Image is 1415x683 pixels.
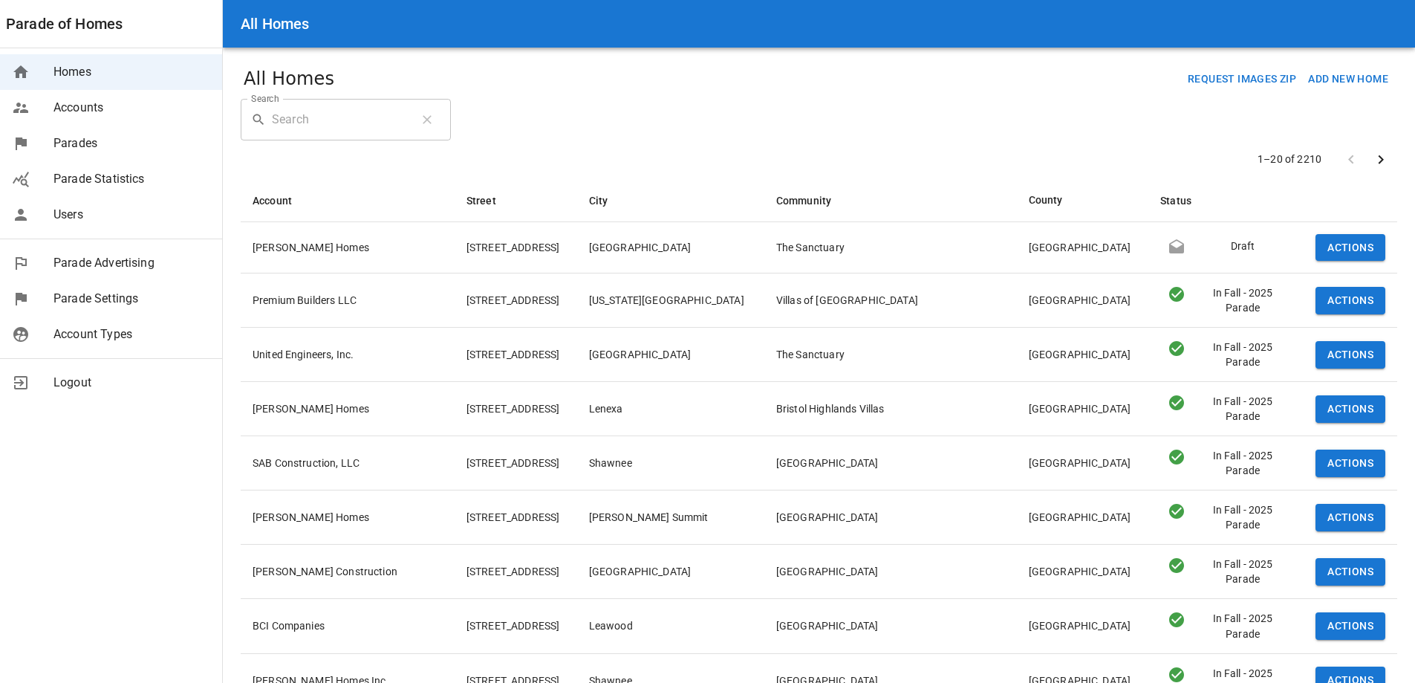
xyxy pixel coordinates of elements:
span: Accounts [53,99,210,117]
td: BCI Companies [241,599,455,653]
td: [GEOGRAPHIC_DATA] [1017,545,1148,599]
div: In Fall - 2025 Parade [1192,448,1287,478]
div: In Fall - 2025 Parade [1160,448,1192,466]
div: In Fall - 2025 Parade [1160,557,1192,574]
td: [STREET_ADDRESS] [455,382,577,436]
td: Bristol Highlands Villas [764,382,1017,436]
div: Draft [1160,239,1192,256]
div: In Fall - 2025 Parade [1160,611,1192,629]
div: In Fall - 2025 Parade [1192,611,1287,641]
td: Premium Builders LLC [241,273,455,328]
button: Actions [1315,341,1385,369]
div: In Fall - 2025 Parade [1192,502,1287,532]
span: Users [53,206,210,224]
div: In Fall - 2025 Parade [1160,285,1192,303]
td: [US_STATE][GEOGRAPHIC_DATA] [577,273,764,328]
span: Parade Advertising [53,254,210,272]
div: Draft [1192,239,1287,256]
td: [PERSON_NAME] Summit [577,491,764,545]
button: next page [1366,145,1396,175]
button: Actions [1315,558,1385,586]
td: [GEOGRAPHIC_DATA] [1017,221,1148,273]
label: Search [251,92,279,105]
button: Actions [1315,234,1385,262]
button: Actions [1315,395,1385,423]
h6: All Homes [241,12,309,36]
td: SAB Construction, LLC [241,436,455,491]
div: In Fall - 2025 Parade [1192,394,1287,424]
button: Add New Home [1302,65,1394,93]
button: Request Images Zip [1182,65,1302,93]
td: [PERSON_NAME] Construction [241,545,455,599]
td: [GEOGRAPHIC_DATA] [764,599,1017,653]
td: [PERSON_NAME] Homes [241,221,455,273]
td: [GEOGRAPHIC_DATA] [764,545,1017,599]
button: Actions [1315,504,1385,531]
span: Parades [53,135,210,152]
td: Shawnee [577,436,764,491]
div: In Fall - 2025 Parade [1192,285,1287,315]
input: Search [272,99,408,140]
a: Request Images Zip [1182,71,1302,85]
span: Account [253,192,311,210]
td: [GEOGRAPHIC_DATA] [1017,273,1148,328]
p: 1–20 of 2210 [1258,152,1321,166]
td: Lenexa [577,382,764,436]
div: In Fall - 2025 Parade [1192,557,1287,586]
svg: Search [251,112,266,127]
span: Parade Settings [53,290,210,308]
td: The Sanctuary [764,221,1017,273]
td: [GEOGRAPHIC_DATA] [577,545,764,599]
td: [GEOGRAPHIC_DATA] [764,491,1017,545]
td: [STREET_ADDRESS] [455,221,577,273]
td: [GEOGRAPHIC_DATA] [1017,382,1148,436]
button: Actions [1315,287,1385,314]
td: The Sanctuary [764,328,1017,382]
td: [STREET_ADDRESS] [455,491,577,545]
div: In Fall - 2025 Parade [1160,394,1192,412]
td: [STREET_ADDRESS] [455,328,577,382]
td: [STREET_ADDRESS] [455,273,577,328]
td: [PERSON_NAME] Homes [241,491,455,545]
td: Villas of [GEOGRAPHIC_DATA] [764,273,1017,328]
span: Logout [53,374,210,392]
td: [GEOGRAPHIC_DATA] [764,436,1017,491]
td: United Engineers, Inc. [241,328,455,382]
th: County [1017,179,1148,222]
span: Homes [53,63,210,81]
span: Account Types [53,326,210,343]
a: Parade of Homes [6,12,123,36]
span: Community [776,192,850,210]
a: Add New Home [1302,71,1394,85]
td: [STREET_ADDRESS] [455,436,577,491]
span: Street [466,192,515,210]
td: [GEOGRAPHIC_DATA] [1017,328,1148,382]
div: In Fall - 2025 Parade [1192,340,1287,369]
span: Status [1160,192,1211,210]
td: [GEOGRAPHIC_DATA] [1017,599,1148,653]
span: Parade Statistics [53,170,210,188]
div: In Fall - 2025 Parade [1160,340,1192,357]
td: [STREET_ADDRESS] [455,545,577,599]
td: Leawood [577,599,764,653]
td: [PERSON_NAME] Homes [241,382,455,436]
h1: All Homes [244,65,334,92]
button: Actions [1315,612,1385,640]
td: [GEOGRAPHIC_DATA] [577,221,764,273]
button: Actions [1315,450,1385,477]
td: [STREET_ADDRESS] [455,599,577,653]
span: City [589,192,628,210]
td: [GEOGRAPHIC_DATA] [1017,436,1148,491]
td: [GEOGRAPHIC_DATA] [577,328,764,382]
td: [GEOGRAPHIC_DATA] [1017,491,1148,545]
div: In Fall - 2025 Parade [1160,502,1192,520]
